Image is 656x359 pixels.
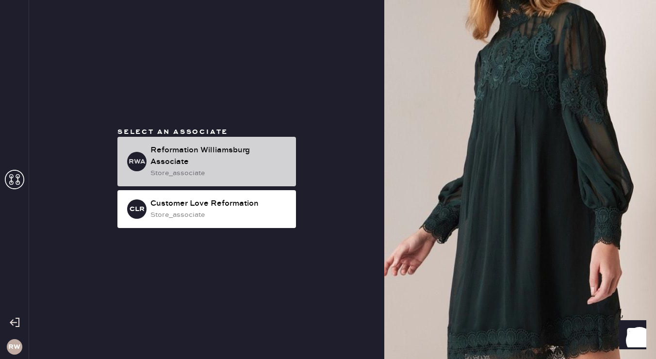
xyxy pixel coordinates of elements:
h3: RWA [129,158,146,165]
h3: RW [8,343,20,350]
iframe: Front Chat [610,315,652,357]
div: store_associate [150,168,288,179]
div: Reformation Williamsburg Associate [150,145,288,168]
div: Customer Love Reformation [150,198,288,210]
div: store_associate [150,210,288,220]
h3: CLR [130,206,145,212]
span: Select an associate [117,128,228,136]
